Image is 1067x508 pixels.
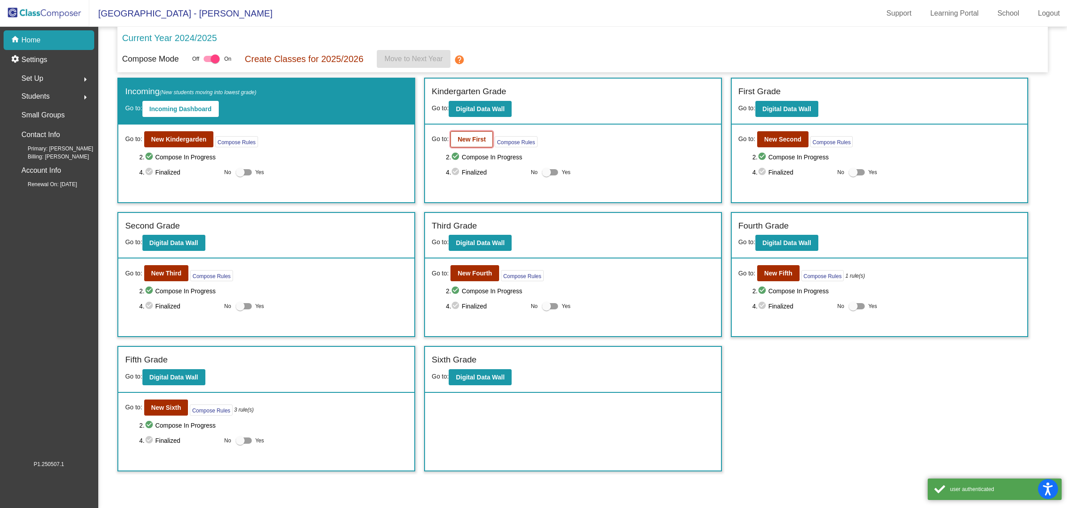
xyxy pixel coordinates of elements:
button: Compose Rules [495,136,537,147]
span: Primary: [PERSON_NAME] [13,145,93,153]
span: 4. Finalized [139,435,220,446]
span: Go to: [125,403,142,412]
span: Students [21,90,50,103]
span: 2. Compose In Progress [446,152,714,162]
span: (New students moving into lowest grade) [160,89,257,96]
span: Move to Next Year [384,55,443,62]
p: Home [21,35,41,46]
p: Contact Info [21,129,60,141]
span: Go to: [738,269,755,278]
a: Logout [1031,6,1067,21]
span: No [224,302,231,310]
button: New Second [757,131,809,147]
span: Go to: [738,104,755,112]
mat-icon: settings [11,54,21,65]
button: Digital Data Wall [755,235,818,251]
span: Go to: [432,269,449,278]
b: New Third [151,270,182,277]
span: No [838,302,844,310]
p: Settings [21,54,47,65]
b: Digital Data Wall [763,239,811,246]
label: Third Grade [432,220,477,233]
span: 2. Compose In Progress [752,286,1021,296]
div: Successfully fetched renewal date [950,437,1055,445]
div: user authenticated [950,485,1055,493]
button: Compose Rules [501,270,543,281]
span: Yes [562,301,571,312]
button: Digital Data Wall [449,235,512,251]
mat-icon: check_circle [758,301,768,312]
button: New Sixth [144,400,188,416]
mat-icon: check_circle [451,286,462,296]
span: Yes [562,167,571,178]
p: Compose Mode [122,53,179,65]
span: Yes [868,301,877,312]
mat-icon: check_circle [451,152,462,162]
span: 2. Compose In Progress [446,286,714,296]
span: Go to: [432,104,449,112]
button: Compose Rules [190,270,233,281]
label: Second Grade [125,220,180,233]
label: Kindergarten Grade [432,85,506,98]
mat-icon: arrow_right [80,92,91,103]
span: 4. Finalized [446,301,526,312]
span: 2. Compose In Progress [139,152,408,162]
span: No [531,168,538,176]
label: First Grade [738,85,781,98]
mat-icon: check_circle [145,152,155,162]
i: 3 rule(s) [234,406,254,414]
i: 1 rule(s) [845,272,865,280]
mat-icon: check_circle [451,301,462,312]
mat-icon: check_circle [145,167,155,178]
span: 4. Finalized [139,301,220,312]
b: New Second [764,136,801,143]
span: Go to: [432,134,449,144]
a: Learning Portal [923,6,986,21]
button: New First [450,131,493,147]
mat-icon: check_circle [451,167,462,178]
button: New Fifth [757,265,800,281]
button: Digital Data Wall [142,369,205,385]
mat-icon: arrow_right [80,74,91,85]
span: Go to: [432,373,449,380]
button: Digital Data Wall [755,101,818,117]
mat-icon: check_circle [145,435,155,446]
mat-icon: check_circle [758,167,768,178]
label: Sixth Grade [432,354,476,366]
span: Yes [868,167,877,178]
span: Billing: [PERSON_NAME] [13,153,89,161]
b: New Kindergarden [151,136,207,143]
button: New Third [144,265,189,281]
button: Digital Data Wall [449,369,512,385]
b: New Fifth [764,270,792,277]
button: Compose Rules [190,404,232,416]
span: 4. Finalized [752,167,833,178]
button: Compose Rules [801,270,844,281]
span: 2. Compose In Progress [752,152,1021,162]
span: Yes [255,435,264,446]
label: Fifth Grade [125,354,167,366]
span: Go to: [125,104,142,112]
span: Go to: [125,134,142,144]
p: Current Year 2024/2025 [122,31,217,45]
mat-icon: check_circle [145,301,155,312]
mat-icon: check_circle [758,152,768,162]
span: 4. Finalized [446,167,526,178]
span: No [838,168,844,176]
span: Go to: [432,238,449,246]
span: No [224,168,231,176]
span: Go to: [738,134,755,144]
button: Digital Data Wall [449,101,512,117]
mat-icon: check_circle [758,286,768,296]
span: Set Up [21,72,43,85]
span: [GEOGRAPHIC_DATA] - [PERSON_NAME] [89,6,272,21]
b: Digital Data Wall [456,105,504,112]
span: On [224,55,231,63]
button: Move to Next Year [377,50,450,68]
b: Digital Data Wall [763,105,811,112]
b: Digital Data Wall [150,239,198,246]
b: Digital Data Wall [456,239,504,246]
button: Compose Rules [810,136,853,147]
span: Yes [255,301,264,312]
span: Go to: [125,238,142,246]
